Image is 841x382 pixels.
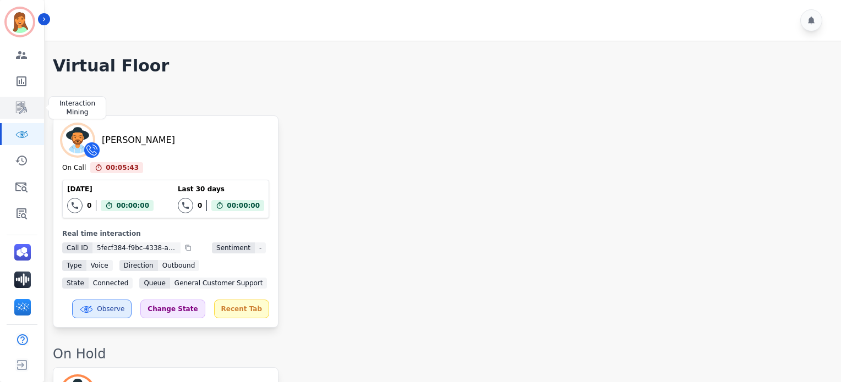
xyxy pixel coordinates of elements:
[158,260,200,271] span: outbound
[89,278,133,289] span: connected
[97,305,124,313] span: Observe
[62,163,86,173] div: On Call
[67,185,154,193] div: [DATE]
[72,300,132,318] button: Observe
[62,260,86,271] span: Type
[53,93,830,111] div: On Call
[214,300,269,318] div: Recent Tab
[227,200,260,211] span: 00:00:00
[170,278,267,289] span: General Customer Support
[116,200,149,211] span: 00:00:00
[62,278,89,289] span: State
[178,185,264,193] div: Last 30 days
[62,229,269,238] div: Real time interaction
[106,162,139,173] span: 00:05:43
[139,278,170,289] span: Queue
[255,242,266,253] span: -
[53,56,169,76] h1: Virtual Floor
[102,134,175,147] div: [PERSON_NAME]
[92,242,181,253] span: 5fecf384-f9bc-4338-a95c-c1ac238f894c
[62,242,92,253] span: Call ID
[87,201,91,210] div: 0
[53,345,830,363] div: On Hold
[7,9,33,35] img: Bordered avatar
[62,125,93,156] img: Avatar
[86,260,113,271] span: voice
[198,201,202,210] div: 0
[119,260,158,271] span: Direction
[140,300,205,318] div: Change State
[212,242,255,253] span: Sentiment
